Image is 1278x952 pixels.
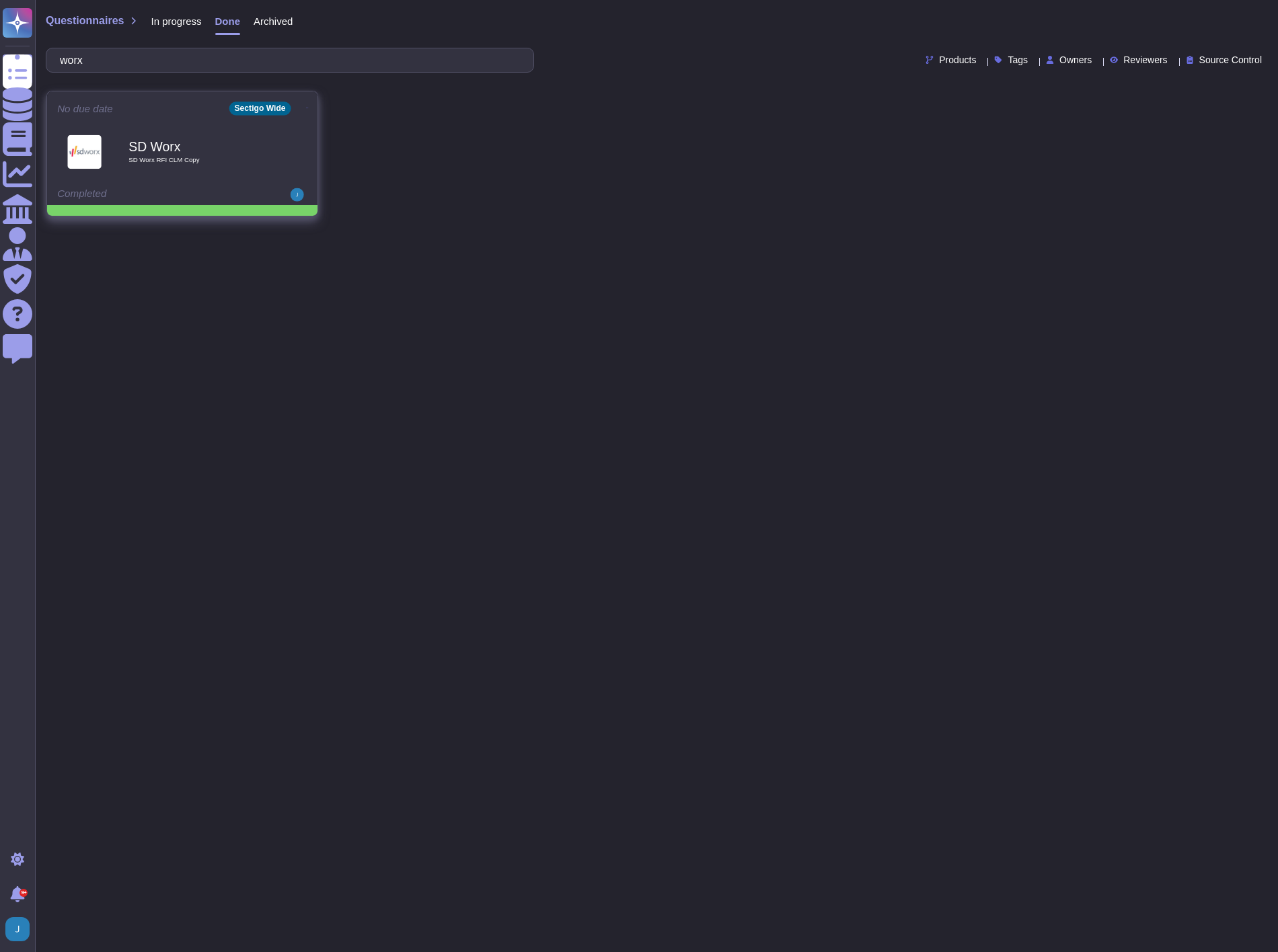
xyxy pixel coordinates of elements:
div: 9+ [20,889,28,897]
span: Products [939,55,976,65]
img: user [5,917,30,941]
div: Sectigo Wide [229,102,291,115]
span: In progress [151,16,201,26]
span: Owners [1059,55,1092,65]
span: No due date [57,104,113,114]
b: SD Worx [128,140,264,153]
img: user [291,188,304,202]
input: Search by keywords [53,48,520,72]
span: Archived [254,16,293,26]
div: Completed [57,188,224,202]
span: Questionnaires [46,15,124,26]
span: Tags [1008,55,1028,65]
span: Source Control [1199,55,1262,65]
span: Done [215,16,241,26]
span: Reviewers [1123,55,1167,65]
span: SD Worx RFI CLM Copy [128,157,264,163]
button: user [3,914,39,944]
img: Logo [67,134,102,169]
